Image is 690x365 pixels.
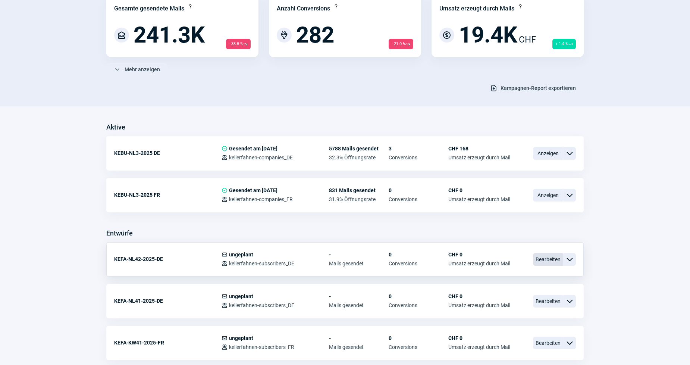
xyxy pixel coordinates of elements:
span: kellerfahnen-subscribers_FR [229,344,294,350]
span: Gesendet am [DATE] [229,146,277,152]
span: kellerfahnen-companies_DE [229,155,293,160]
span: Conversions [389,344,448,350]
span: Mails gesendet [329,344,389,350]
h3: Aktive [106,121,125,133]
span: CHF 0 [448,335,510,341]
span: - [329,335,389,341]
span: 32.3% Öffnungsrate [329,155,389,160]
div: KEBU-NL3-2025 DE [114,146,222,160]
span: Gesendet am [DATE] [229,187,277,193]
span: Umsatz erzeugt durch Mail [448,302,510,308]
span: Mehr anzeigen [125,63,160,75]
span: 0 [389,187,448,193]
span: kellerfahnen-subscribers_DE [229,302,294,308]
span: ungeplant [229,252,253,258]
span: + 1.4 % [552,39,576,49]
div: Gesamte gesendete Mails [114,4,184,13]
span: Anzeigen [533,189,563,202]
span: 31.9% Öffnungsrate [329,196,389,202]
span: 0 [389,293,448,299]
span: 831 Mails gesendet [329,187,389,193]
span: Bearbeiten [533,295,563,308]
span: - [329,252,389,258]
span: kellerfahnen-subscribers_DE [229,261,294,266]
div: Anzahl Conversions [277,4,330,13]
span: Kampagnen-Report exportieren [501,82,576,94]
span: CHF 0 [448,293,510,299]
span: Conversions [389,261,448,266]
span: Mails gesendet [329,261,389,266]
span: - 21.0 % [389,39,413,49]
span: Umsatz erzeugt durch Mail [448,196,510,202]
div: KEFA-KW41-2025-FR [114,335,222,350]
span: kellerfahnen-companies_FR [229,196,293,202]
button: Mehr anzeigen [106,63,168,76]
span: 0 [389,335,448,341]
div: KEFA-NL42-2025-DE [114,252,222,266]
div: KEFA-NL41-2025-DE [114,293,222,308]
span: Mails gesendet [329,302,389,308]
span: CHF 168 [448,146,510,152]
span: - [329,293,389,299]
span: 282 [296,24,334,46]
span: Conversions [389,196,448,202]
span: Bearbeiten [533,253,563,266]
div: KEBU-NL3-2025 FR [114,187,222,202]
span: Conversions [389,155,448,160]
span: CHF 0 [448,187,510,193]
button: Kampagnen-Report exportieren [482,82,584,94]
h3: Entwürfe [106,227,133,239]
span: ungeplant [229,293,253,299]
span: Umsatz erzeugt durch Mail [448,261,510,266]
span: 0 [389,252,448,258]
span: Umsatz erzeugt durch Mail [448,344,510,350]
span: Umsatz erzeugt durch Mail [448,155,510,160]
span: Bearbeiten [533,337,563,349]
span: 19.4K [459,24,517,46]
span: 3 [389,146,448,152]
span: Anzeigen [533,147,563,160]
div: Umsatz erzeugt durch Mails [439,4,514,13]
span: CHF 0 [448,252,510,258]
span: ungeplant [229,335,253,341]
span: - 33.5 % [226,39,251,49]
span: 5788 Mails gesendet [329,146,389,152]
span: Conversions [389,302,448,308]
span: CHF [519,33,536,46]
span: 241.3K [134,24,205,46]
